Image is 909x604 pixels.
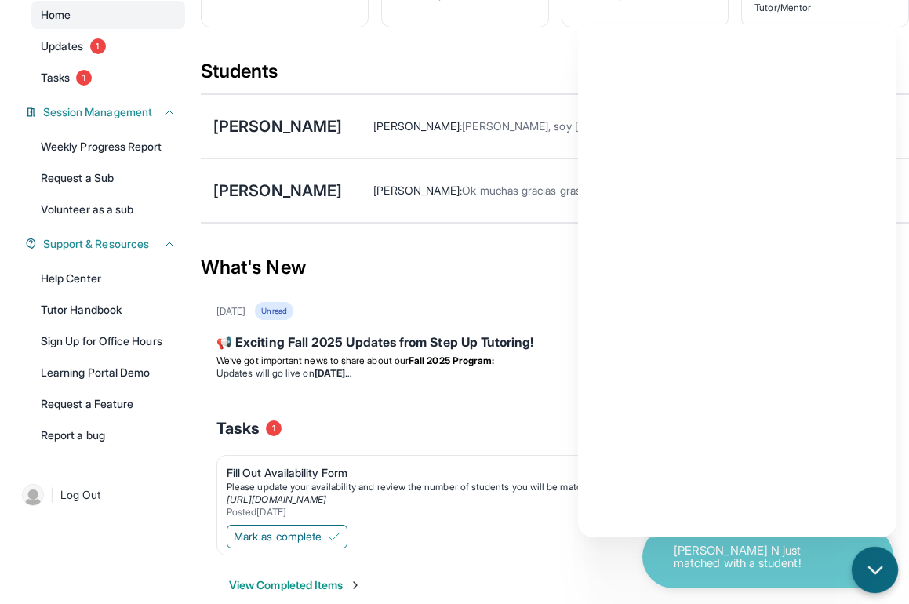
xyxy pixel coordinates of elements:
[255,302,293,320] div: Unread
[41,38,84,54] span: Updates
[31,296,185,324] a: Tutor Handbook
[31,390,185,418] a: Request a Feature
[16,478,185,512] a: |Log Out
[234,529,322,544] span: Mark as complete
[31,195,185,224] a: Volunteer as a sub
[213,115,342,137] div: [PERSON_NAME]
[229,577,362,593] button: View Completed Items
[31,421,185,449] a: Report a bug
[31,32,185,60] a: Updates1
[373,184,462,197] span: [PERSON_NAME] :
[216,367,893,380] li: Updates will go live on
[31,133,185,161] a: Weekly Progress Report
[31,64,185,92] a: Tasks1
[201,59,909,93] div: Students
[227,506,871,518] div: Posted [DATE]
[216,355,409,366] span: We’ve got important news to share about our
[227,481,871,493] div: Please update your availability and review the number of students you will be matched with prior ...
[37,104,176,120] button: Session Management
[213,180,342,202] div: [PERSON_NAME]
[217,456,893,522] a: Fill Out Availability FormPlease update your availability and review the number of students you w...
[31,327,185,355] a: Sign Up for Office Hours
[852,547,898,593] button: chat-button
[216,305,245,318] div: [DATE]
[578,24,896,538] iframe: Chatbot
[227,525,347,548] button: Mark as complete
[227,465,871,481] div: Fill Out Availability Form
[315,367,351,379] strong: [DATE]
[31,164,185,192] a: Request a Sub
[373,119,462,133] span: [PERSON_NAME] :
[201,233,909,302] div: What's New
[31,358,185,387] a: Learning Portal Demo
[43,104,152,120] span: Session Management
[90,38,106,54] span: 1
[328,530,340,543] img: Mark as complete
[22,484,44,506] img: user-img
[43,236,149,252] span: Support & Resources
[41,7,71,23] span: Home
[227,493,326,505] a: [URL][DOMAIN_NAME]
[76,70,92,86] span: 1
[31,264,185,293] a: Help Center
[674,544,831,570] p: [PERSON_NAME] N just matched with a student!
[60,487,101,503] span: Log Out
[216,333,893,355] div: 📢 Exciting Fall 2025 Updates from Step Up Tutoring!
[37,236,176,252] button: Support & Resources
[409,355,494,366] strong: Fall 2025 Program:
[216,417,260,439] span: Tasks
[41,70,70,86] span: Tasks
[462,184,611,197] span: Ok muchas gracias grasias 🙏
[31,1,185,29] a: Home
[266,420,282,436] span: 1
[50,486,54,504] span: |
